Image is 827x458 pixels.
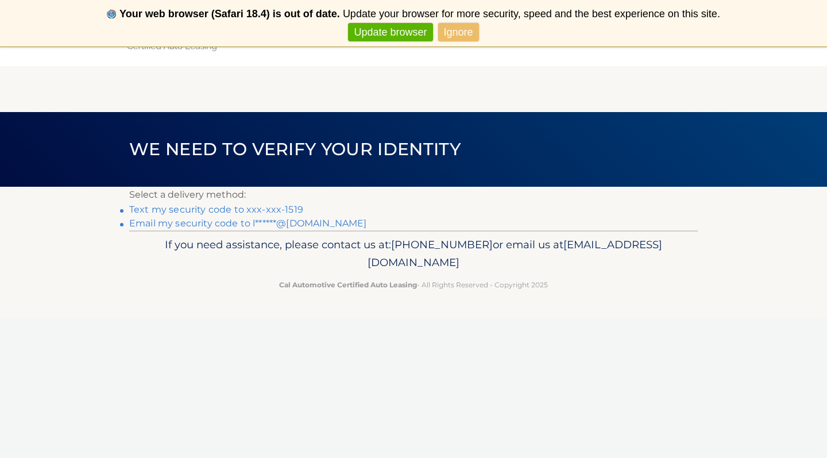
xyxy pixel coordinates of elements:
[348,23,432,42] a: Update browser
[279,280,417,289] strong: Cal Automotive Certified Auto Leasing
[343,8,720,20] span: Update your browser for more security, speed and the best experience on this site.
[137,279,690,291] p: - All Rights Reserved - Copyright 2025
[129,204,303,215] a: Text my security code to xxx-xxx-1519
[119,8,340,20] b: Your web browser (Safari 18.4) is out of date.
[129,218,367,229] a: Email my security code to l******@[DOMAIN_NAME]
[137,236,690,272] p: If you need assistance, please contact us at: or email us at
[438,23,479,42] a: Ignore
[129,138,461,160] span: We need to verify your identity
[129,187,698,203] p: Select a delivery method:
[391,238,493,251] span: [PHONE_NUMBER]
